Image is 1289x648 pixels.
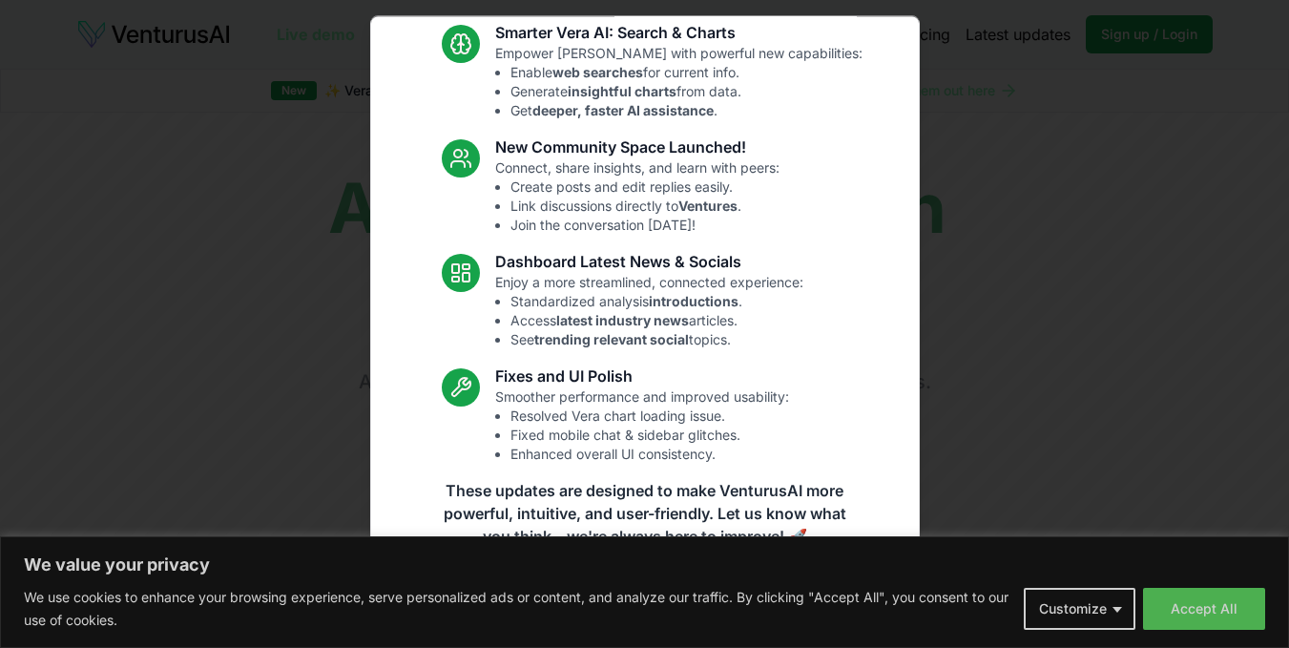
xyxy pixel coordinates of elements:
strong: insightful charts [568,83,676,99]
strong: latest industry news [556,312,689,328]
p: Empower [PERSON_NAME] with powerful new capabilities: [495,44,863,120]
strong: trending relevant social [534,331,689,347]
li: Access articles. [510,311,803,330]
li: Create posts and edit replies easily. [510,178,780,197]
h3: Smarter Vera AI: Search & Charts [495,21,863,44]
h3: Fixes and UI Polish [495,365,789,387]
li: Get . [510,101,863,120]
a: Read the full announcement on our blog! [502,571,788,609]
li: Standardized analysis . [510,292,803,311]
li: Join the conversation [DATE]! [510,216,780,235]
h3: New Community Space Launched! [495,136,780,158]
li: Resolved Vera chart loading issue. [510,407,789,426]
li: See topics. [510,330,803,349]
li: Link discussions directly to . [510,197,780,216]
li: Generate from data. [510,82,863,101]
li: Fixed mobile chat & sidebar glitches. [510,426,789,445]
p: Smoother performance and improved usability: [495,387,789,464]
p: Enjoy a more streamlined, connected experience: [495,273,803,349]
p: Connect, share insights, and learn with peers: [495,158,780,235]
strong: introductions [649,293,738,309]
strong: Ventures [678,198,738,214]
strong: deeper, faster AI assistance [532,102,714,118]
p: These updates are designed to make VenturusAI more powerful, intuitive, and user-friendly. Let us... [431,479,859,548]
strong: web searches [552,64,643,80]
li: Enable for current info. [510,63,863,82]
h3: Dashboard Latest News & Socials [495,250,803,273]
li: Enhanced overall UI consistency. [510,445,789,464]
